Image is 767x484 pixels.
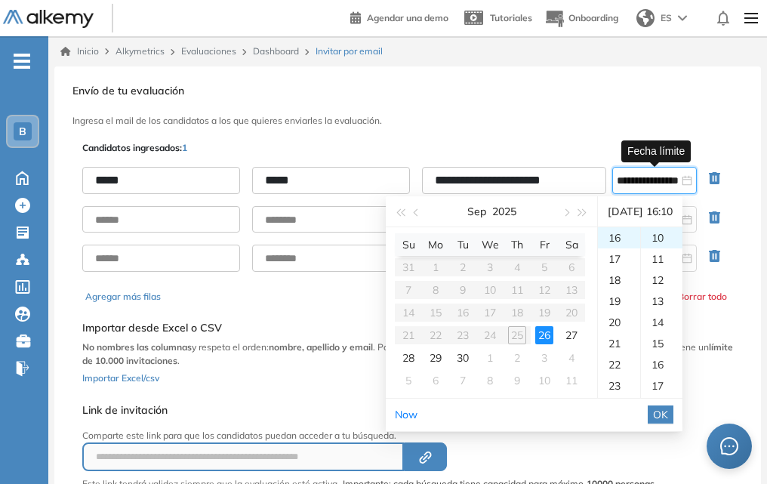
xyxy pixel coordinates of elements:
[562,371,581,390] div: 11
[598,354,640,375] div: 22
[558,233,585,256] th: Sa
[598,227,640,248] div: 16
[181,45,236,57] a: Evaluaciones
[535,326,553,344] div: 26
[558,347,585,369] td: 2025-10-04
[558,324,585,347] td: 2025-09-27
[504,369,531,392] td: 2025-10-09
[60,45,99,58] a: Inicio
[82,341,733,368] p: y respeta el orden: . Podrás importar archivos de . Cada evaluación tiene un .
[641,396,682,418] div: 18
[82,322,733,334] h5: Importar desde Excel o CSV
[85,290,161,304] button: Agregar más filas
[427,349,445,367] div: 29
[449,347,476,369] td: 2025-09-30
[395,369,422,392] td: 2025-10-05
[449,369,476,392] td: 2025-10-07
[492,196,516,227] button: 2025
[82,141,187,155] p: Candidatos ingresados:
[399,371,417,390] div: 5
[558,369,585,392] td: 2025-10-11
[508,371,526,390] div: 9
[598,248,640,270] div: 17
[72,85,743,97] h3: Envío de tu evaluación
[504,233,531,256] th: Th
[641,227,682,248] div: 10
[531,347,558,369] td: 2025-10-03
[531,324,558,347] td: 2025-09-26
[269,341,373,353] b: nombre, apellido y email
[641,312,682,333] div: 14
[598,375,640,396] div: 23
[182,142,187,153] span: 1
[350,8,448,26] a: Agendar una demo
[531,233,558,256] th: Fr
[454,371,472,390] div: 7
[562,349,581,367] div: 4
[454,349,472,367] div: 30
[598,291,640,312] div: 19
[598,270,640,291] div: 18
[562,326,581,344] div: 27
[476,233,504,256] th: We
[449,233,476,256] th: Tu
[422,369,449,392] td: 2025-10-06
[82,341,733,366] b: límite de 10.000 invitaciones
[490,12,532,23] span: Tutoriales
[82,341,192,353] b: No nombres las columnas
[544,2,618,35] button: Onboarding
[3,10,94,29] img: Logo
[641,270,682,291] div: 12
[82,404,655,417] h5: Link de invitación
[467,196,486,227] button: Sep
[661,11,672,25] span: ES
[648,405,673,424] button: OK
[508,349,526,367] div: 2
[253,45,299,57] a: Dashboard
[531,369,558,392] td: 2025-10-10
[14,60,30,63] i: -
[598,333,640,354] div: 21
[604,196,676,227] div: [DATE] 16:10
[678,15,687,21] img: arrow
[422,233,449,256] th: Mo
[481,371,499,390] div: 8
[395,408,417,421] a: Now
[641,375,682,396] div: 17
[116,45,165,57] span: Alkymetrics
[82,372,159,384] span: Importar Excel/csv
[427,371,445,390] div: 6
[720,437,738,455] span: message
[395,233,422,256] th: Su
[316,45,383,58] span: Invitar por email
[738,3,764,33] img: Menu
[504,347,531,369] td: 2025-10-02
[641,354,682,375] div: 16
[72,116,743,126] h3: Ingresa el mail de los candidatos a los que quieres enviarles la evaluación.
[535,349,553,367] div: 3
[367,12,448,23] span: Agendar una demo
[399,349,417,367] div: 28
[476,369,504,392] td: 2025-10-08
[82,368,159,386] button: Importar Excel/csv
[636,9,655,27] img: world
[535,371,553,390] div: 10
[568,12,618,23] span: Onboarding
[598,312,640,333] div: 20
[621,140,691,162] div: Fecha límite
[19,125,26,137] span: B
[678,290,727,304] button: Borrar todo
[641,248,682,270] div: 11
[476,347,504,369] td: 2025-10-01
[422,347,449,369] td: 2025-09-29
[641,333,682,354] div: 15
[641,291,682,312] div: 13
[395,347,422,369] td: 2025-09-28
[481,349,499,367] div: 1
[653,406,668,423] span: OK
[82,429,655,442] p: Comparte este link para que los candidatos puedan acceder a tu búsqueda.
